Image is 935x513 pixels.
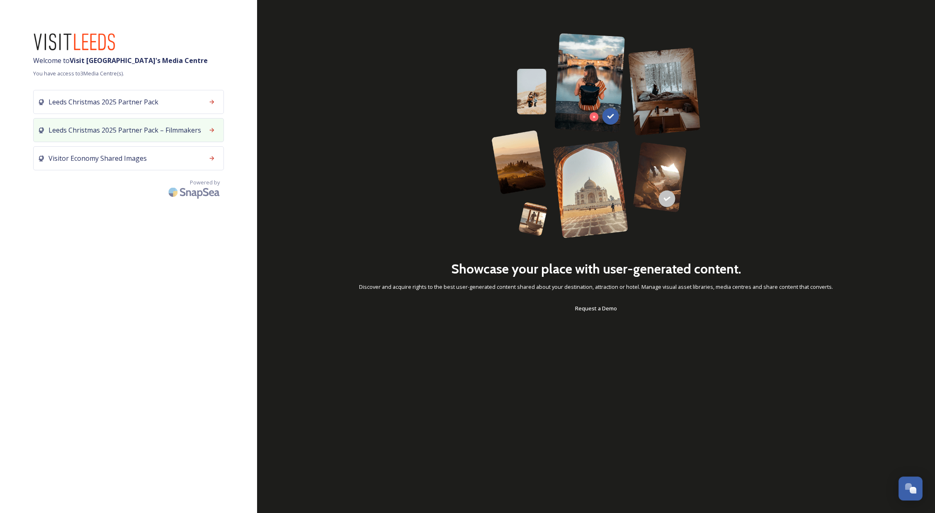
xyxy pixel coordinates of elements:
[49,97,158,107] span: Leeds Christmas 2025 Partner Pack
[451,259,741,279] h2: Showcase your place with user-generated content.
[49,153,147,163] span: Visitor Economy Shared Images
[491,33,701,238] img: 63b42ca75bacad526042e722_Group%20154-p-800.png
[33,90,224,118] a: Leeds Christmas 2025 Partner Pack
[899,477,923,501] button: Open Chat
[33,70,224,77] span: You have access to 3 Media Centre(s).
[359,283,833,291] span: Discover and acquire rights to the best user-generated content shared about your destination, att...
[33,56,224,65] span: Welcome to
[33,33,116,51] img: download%20(2).png
[70,56,208,65] strong: Visit [GEOGRAPHIC_DATA] 's Media Centre
[575,305,617,312] span: Request a Demo
[575,303,617,313] a: Request a Demo
[49,125,201,135] span: Leeds Christmas 2025 Partner Pack – Filmmakers
[190,179,220,186] span: Powered by
[33,118,224,146] a: Leeds Christmas 2025 Partner Pack – Filmmakers
[33,146,224,174] a: Visitor Economy Shared Images
[166,182,224,202] img: SnapSea Logo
